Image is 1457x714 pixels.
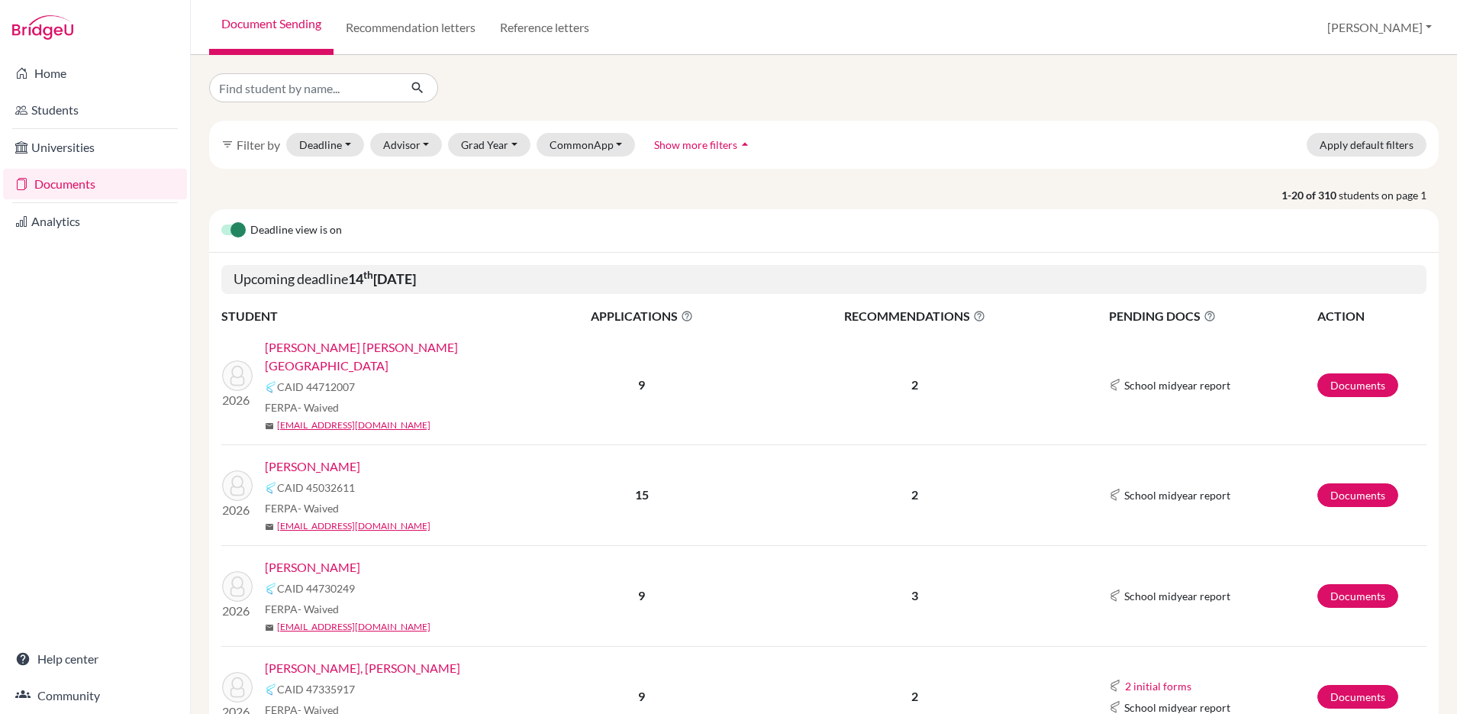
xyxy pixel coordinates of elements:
[757,687,1072,706] p: 2
[221,265,1426,294] h5: Upcoming deadline
[757,307,1072,325] span: RECOMMENDATIONS
[1124,377,1230,393] span: School midyear report
[286,133,364,157] button: Deadline
[265,399,339,415] span: FERPA
[265,623,274,632] span: mail
[1317,373,1398,397] a: Documents
[737,137,753,152] i: arrow_drop_up
[265,558,360,577] a: [PERSON_NAME]
[1109,379,1121,391] img: Common App logo
[237,137,280,152] span: Filter by
[277,681,355,697] span: CAID 47335917
[265,381,277,393] img: Common App logo
[3,206,187,237] a: Analytics
[277,620,430,634] a: [EMAIL_ADDRESS][DOMAIN_NAME]
[222,470,253,501] img: Curry, Owen
[1124,677,1192,695] button: 2 initial forms
[277,379,355,395] span: CAID 44712007
[1317,685,1398,709] a: Documents
[1124,588,1230,604] span: School midyear report
[265,338,537,375] a: [PERSON_NAME] [PERSON_NAME][GEOGRAPHIC_DATA]
[1109,590,1121,602] img: Common App logo
[265,683,277,696] img: Common App logo
[265,482,277,494] img: Common App logo
[1317,306,1426,326] th: ACTION
[1317,584,1398,608] a: Documents
[1124,487,1230,503] span: School midyear report
[1281,187,1339,203] strong: 1-20 of 310
[12,15,73,40] img: Bridge-U
[209,73,398,102] input: Find student by name...
[370,133,443,157] button: Advisor
[277,519,430,533] a: [EMAIL_ADDRESS][DOMAIN_NAME]
[3,95,187,125] a: Students
[277,480,355,496] span: CAID 45032611
[222,571,253,602] img: Davidson, Ruby
[635,487,649,502] b: 15
[277,580,355,596] span: CAID 44730249
[654,138,737,151] span: Show more filters
[265,522,274,531] span: mail
[1109,307,1316,325] span: PENDING DOCS
[222,391,253,409] p: 2026
[265,422,274,431] span: mail
[527,307,756,325] span: APPLICATIONS
[1317,483,1398,507] a: Documents
[3,644,187,674] a: Help center
[1320,13,1439,42] button: [PERSON_NAME]
[3,132,187,163] a: Universities
[221,138,234,150] i: filter_list
[757,586,1072,605] p: 3
[1307,133,1426,157] button: Apply default filters
[448,133,530,157] button: Grad Year
[3,58,187,89] a: Home
[298,603,339,615] span: - Waived
[265,659,460,677] a: [PERSON_NAME], [PERSON_NAME]
[3,680,187,711] a: Community
[638,588,645,603] b: 9
[222,602,253,620] p: 2026
[250,221,342,240] span: Deadline view is on
[265,457,360,476] a: [PERSON_NAME]
[638,377,645,392] b: 9
[298,502,339,515] span: - Waived
[757,376,1072,394] p: 2
[1109,489,1121,501] img: Common App logo
[363,269,373,281] sup: th
[265,601,339,617] span: FERPA
[537,133,636,157] button: CommonApp
[221,306,527,326] th: STUDENT
[1339,187,1439,203] span: students on page 1
[757,486,1072,504] p: 2
[1109,680,1121,692] img: Common App logo
[277,418,430,432] a: [EMAIL_ADDRESS][DOMAIN_NAME]
[1109,701,1121,713] img: Common App logo
[3,169,187,199] a: Documents
[641,133,766,157] button: Show more filtersarrow_drop_up
[638,689,645,703] b: 9
[298,401,339,414] span: - Waived
[265,583,277,595] img: Common App logo
[222,360,253,391] img: Castro Montvelisky, Sofía
[222,501,253,519] p: 2026
[348,270,416,287] b: 14 [DATE]
[265,500,339,516] span: FERPA
[222,672,253,703] img: Giacomín Méndez, Alessia Nicole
